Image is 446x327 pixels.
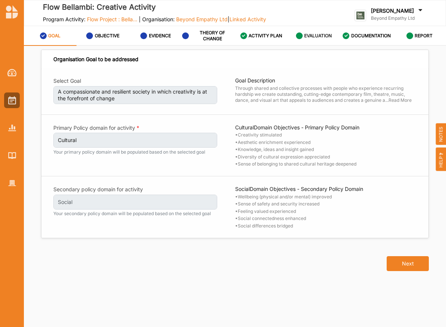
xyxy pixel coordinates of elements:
label: Program Activity: | Organisation: | [43,16,266,23]
label: GOAL [48,33,60,39]
img: logo [6,5,18,19]
a: Reports [4,120,20,136]
span: Linked Activity [230,16,266,22]
button: Next [387,256,429,271]
img: Activities [8,96,16,104]
label: Flow Bellambi: Creative Activity [43,1,266,13]
img: Library [8,152,16,158]
div: Organisation Goal to be addressed [53,56,138,63]
a: Activities [4,92,20,108]
span: Flow Project : Bella... [87,16,137,22]
label: EVALUATION [304,33,332,39]
label: EVIDENCE [149,33,171,39]
label: ACTIVITY PLAN [249,33,282,39]
label: [PERSON_NAME] [371,7,414,14]
label: OBJECTIVE [95,33,119,39]
label: REPORT [415,33,433,39]
a: Dashboard [4,65,20,81]
img: Dashboard [7,69,17,76]
label: Beyond Empathy Ltd [371,15,424,21]
img: Reports [8,125,16,131]
img: logo [355,10,366,21]
img: Organisation [8,180,16,186]
label: DOCUMENTATION [351,33,391,39]
span: Beyond Empathy Ltd [176,16,228,22]
label: THEORY OF CHANGE [190,30,235,42]
a: Library [4,148,20,163]
a: Organisation [4,175,20,191]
